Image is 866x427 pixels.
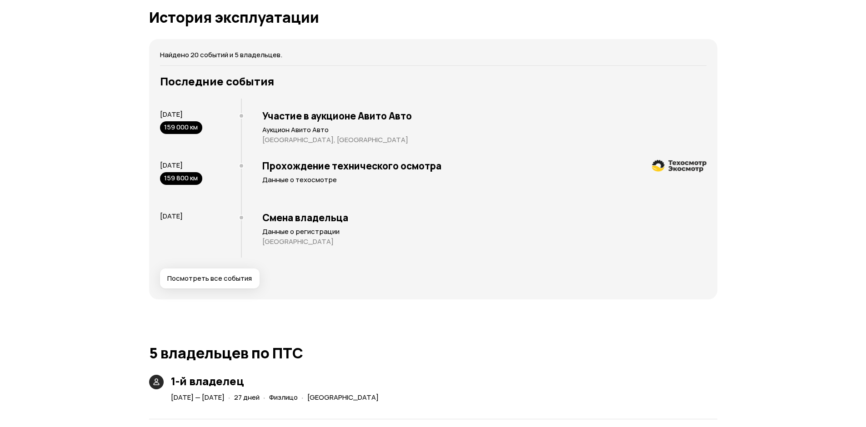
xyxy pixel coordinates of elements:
[262,160,706,172] h3: Прохождение технического осмотра
[160,268,260,288] button: Посмотреть все события
[171,392,225,402] span: [DATE] — [DATE]
[160,75,706,88] h3: Последние события
[262,110,706,122] h3: Участие в аукционе Авито Авто
[160,109,183,119] span: [DATE]
[160,160,183,170] span: [DATE]
[160,121,202,134] div: 159 000 км
[167,274,252,283] span: Посмотреть все события
[307,392,379,402] span: [GEOGRAPHIC_DATA]
[262,125,706,134] p: Аукцион Авито Авто
[269,392,298,402] span: Физлицо
[171,375,382,387] h3: 1-й владелец
[160,172,202,185] div: 159 800 км
[149,9,717,25] h1: История эксплуатации
[263,390,265,405] span: ·
[301,390,304,405] span: ·
[262,135,706,144] p: [GEOGRAPHIC_DATA], [GEOGRAPHIC_DATA]
[652,160,706,172] img: logo
[149,345,717,361] h1: 5 владельцев по ПТС
[228,390,230,405] span: ·
[160,50,706,60] p: Найдено 20 событий и 5 владельцев.
[262,175,706,184] p: Данные о техосмотре
[234,392,260,402] span: 27 дней
[262,227,706,236] p: Данные о регистрации
[160,211,183,221] span: [DATE]
[262,237,706,246] p: [GEOGRAPHIC_DATA]
[262,212,706,223] h3: Смена владельца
